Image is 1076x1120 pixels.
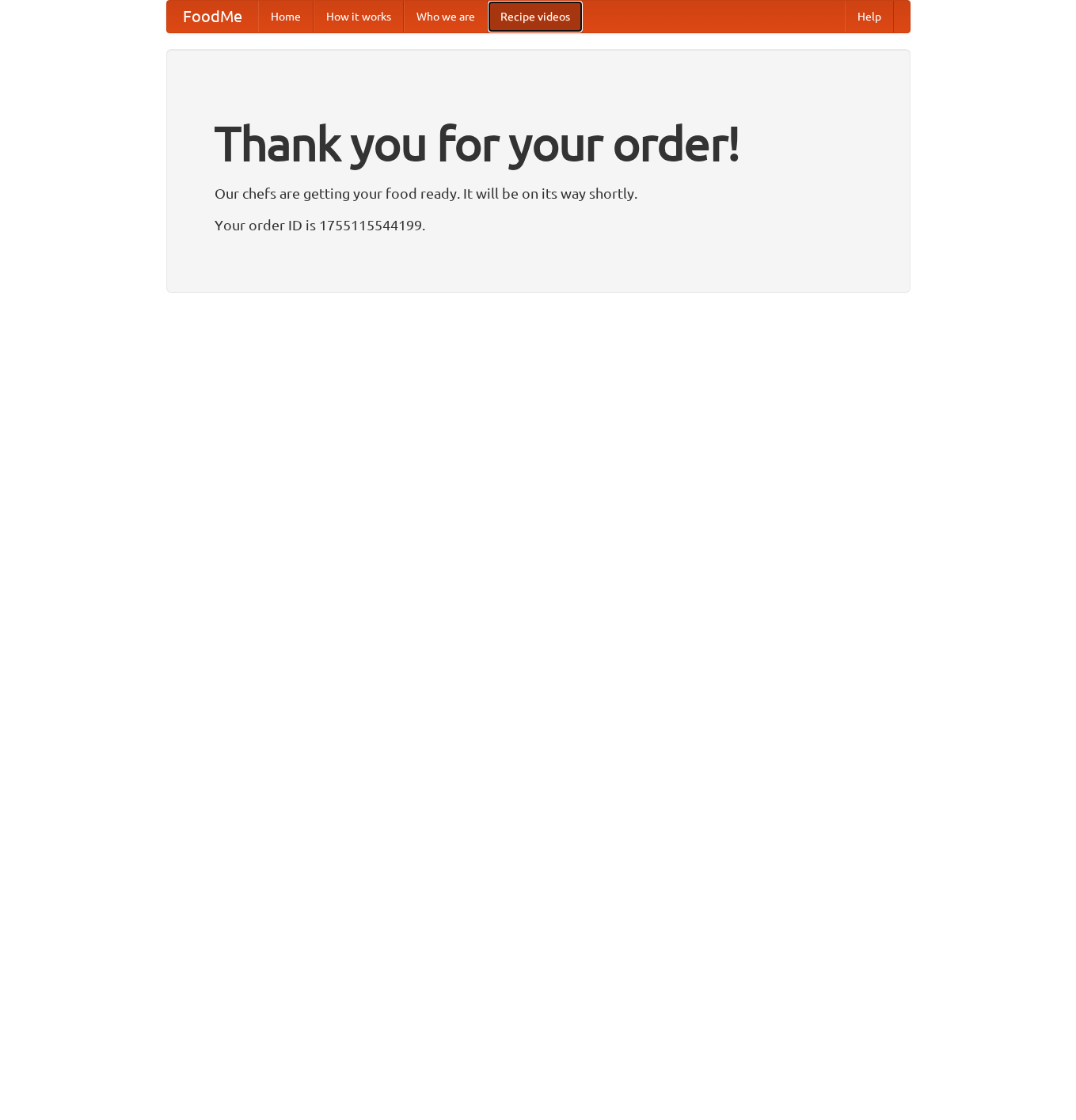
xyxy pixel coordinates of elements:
[215,105,862,181] h1: Thank you for your order!
[488,1,583,32] a: Recipe videos
[258,1,314,32] a: Home
[404,1,488,32] a: Who we are
[167,1,258,32] a: FoodMe
[215,213,862,237] p: Your order ID is 1755115544199.
[314,1,404,32] a: How it works
[215,181,862,205] p: Our chefs are getting your food ready. It will be on its way shortly.
[845,1,894,32] a: Help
